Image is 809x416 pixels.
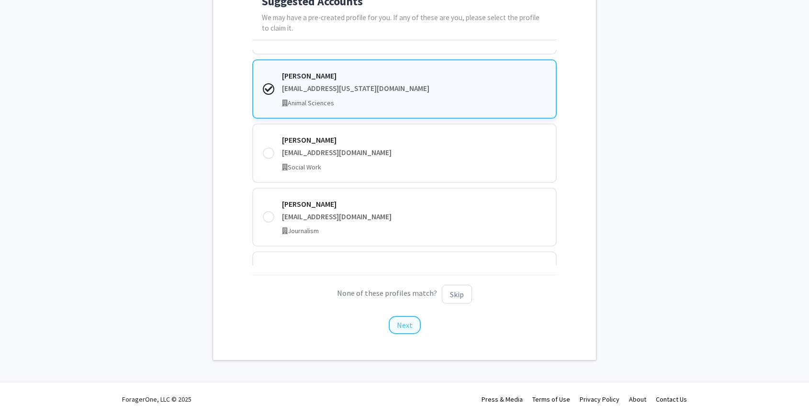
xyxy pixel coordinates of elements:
p: We may have a pre-created profile for you. If any of these are you, please select the profile to ... [262,12,548,34]
button: Skip [442,285,472,304]
div: [PERSON_NAME] [282,134,547,146]
div: [EMAIL_ADDRESS][DOMAIN_NAME] [282,212,547,223]
span: Journalism [288,226,319,235]
a: Contact Us [656,395,687,404]
span: Social Work [288,163,321,171]
a: Terms of Use [532,395,570,404]
button: Next [389,316,421,334]
div: [PERSON_NAME] [282,262,547,273]
a: Press & Media [482,395,523,404]
div: [EMAIL_ADDRESS][DOMAIN_NAME] [282,147,547,158]
iframe: Chat [7,373,41,409]
a: About [629,395,646,404]
span: Animal Sciences [288,99,334,107]
div: [PERSON_NAME] [282,198,547,210]
a: Privacy Policy [580,395,619,404]
p: None of these profiles match? [252,285,557,304]
div: [EMAIL_ADDRESS][US_STATE][DOMAIN_NAME] [282,83,547,94]
div: [PERSON_NAME] [282,70,547,81]
div: ForagerOne, LLC © 2025 [122,382,191,416]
